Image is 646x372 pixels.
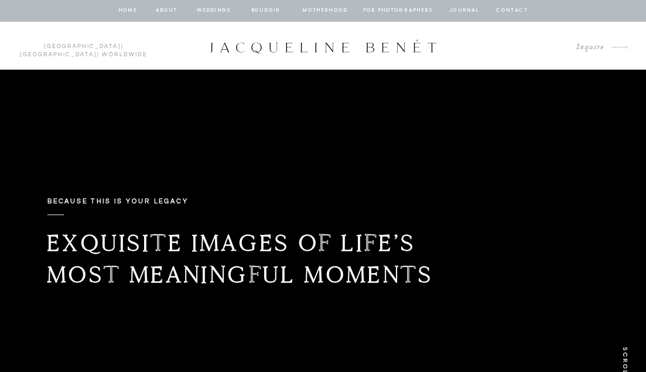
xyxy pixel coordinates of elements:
[20,52,97,57] a: [GEOGRAPHIC_DATA]
[568,40,604,54] a: Inquire
[447,6,481,16] a: journal
[196,6,233,16] a: Weddings
[363,6,433,16] a: for photographers
[250,6,281,16] a: BOUDOIR
[155,6,178,16] a: about
[15,43,152,49] p: | | Worldwide
[47,228,433,288] b: Exquisite images of life’s most meaningful moments
[117,6,138,16] a: home
[47,198,189,205] b: Because this is your legacy
[302,6,347,16] a: Motherhood
[44,44,121,49] a: [GEOGRAPHIC_DATA]
[495,6,529,16] a: contact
